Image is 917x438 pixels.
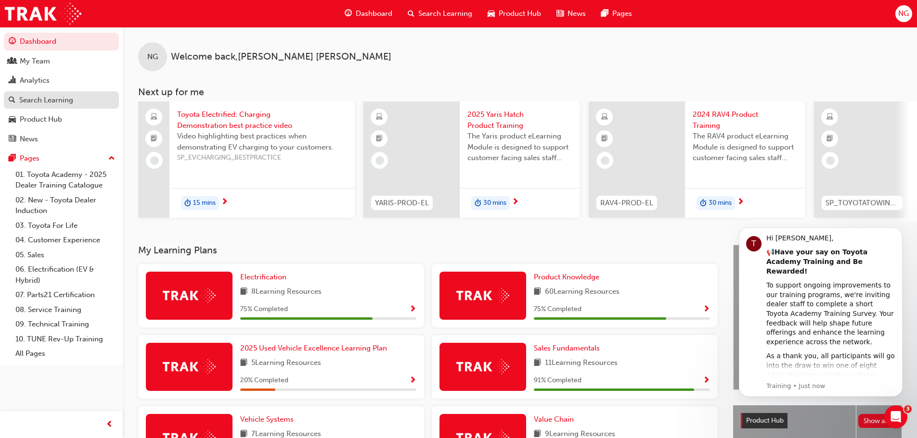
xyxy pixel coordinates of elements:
span: 2024 RAV4 Product Training [693,109,798,131]
span: Toyota Electrified: Charging Demonstration best practice video [177,109,347,131]
button: NG [895,5,912,22]
a: 2025 Used Vehicle Excellence Learning Plan [240,343,391,354]
span: 8 Learning Resources [251,286,322,298]
iframe: Intercom notifications message [724,219,917,402]
a: Product HubShow all [741,413,894,428]
span: duration-icon [184,197,191,210]
iframe: Intercom live chat [884,405,907,428]
h3: Next up for me [123,87,917,98]
span: 75 % Completed [240,304,288,315]
span: chart-icon [9,76,16,85]
span: 20 % Completed [240,375,288,386]
span: book-icon [534,357,541,369]
a: 09. Technical Training [12,317,119,332]
span: learningResourceType_ELEARNING-icon [376,111,383,124]
button: Pages [4,150,119,167]
span: guage-icon [9,38,16,46]
span: search-icon [408,8,414,20]
a: Toyota Electrified: Charging Demonstration best practice videoVideo highlighting best practices w... [138,101,355,218]
img: Trak [163,288,216,303]
a: My Team [4,52,119,70]
a: Search Learning [4,91,119,109]
span: 11 Learning Resources [545,357,618,369]
button: Show all [858,414,894,428]
span: people-icon [9,57,16,66]
button: Show Progress [703,375,710,387]
span: Show Progress [409,376,416,385]
img: Trak [456,359,509,374]
a: news-iconNews [549,4,594,24]
span: YARIS-PROD-EL [375,198,429,209]
span: 75 % Completed [534,304,581,315]
a: News [4,130,119,148]
span: learningRecordVerb_NONE-icon [826,156,835,165]
span: learningRecordVerb_NONE-icon [150,156,159,165]
span: 2025 Used Vehicle Excellence Learning Plan [240,344,387,352]
a: pages-iconPages [594,4,640,24]
a: Product Hub [4,111,119,128]
a: RAV4-PROD-EL2024 RAV4 Product TrainingThe RAV4 product eLearning Module is designed to support cu... [589,101,805,218]
span: duration-icon [700,197,707,210]
a: Vehicle Systems [240,414,297,425]
div: My Team [20,56,50,67]
span: news-icon [9,135,16,144]
span: NG [898,8,909,19]
span: learningResourceType_ELEARNING-icon [827,111,833,124]
img: Trak [163,359,216,374]
span: next-icon [512,198,519,207]
span: booktick-icon [151,133,157,145]
a: car-iconProduct Hub [480,4,549,24]
a: Electrification [240,272,290,283]
a: Product Knowledge [534,272,603,283]
span: Show Progress [703,305,710,314]
span: The RAV4 product eLearning Module is designed to support customer facing sales staff with introdu... [693,131,798,163]
button: Show Progress [409,303,416,315]
a: 04. Customer Experience [12,233,119,248]
span: 91 % Completed [534,375,581,386]
a: 10. TUNE Rev-Up Training [12,332,119,347]
span: Video highlighting best practices when demonstrating EV charging to your customers. [177,131,347,152]
span: Show Progress [703,376,710,385]
span: Dashboard [356,8,392,19]
span: Search Learning [418,8,472,19]
span: Show Progress [409,305,416,314]
img: Trak [456,288,509,303]
span: NG [147,51,158,63]
span: duration-icon [475,197,481,210]
span: The Yaris product eLearning Module is designed to support customer facing sales staff with introd... [467,131,572,163]
div: Product Hub [20,114,62,125]
a: 05. Sales [12,248,119,263]
span: book-icon [534,286,541,298]
a: 07. Parts21 Certification [12,288,119,302]
span: book-icon [240,286,247,298]
span: Welcome back , [PERSON_NAME] [PERSON_NAME] [171,51,391,63]
a: 06. Electrification (EV & Hybrid) [12,262,119,288]
span: booktick-icon [601,133,608,145]
img: Trak [5,3,81,25]
span: Value Chain [534,415,574,424]
span: News [568,8,586,19]
span: car-icon [9,115,16,124]
span: 60 Learning Resources [545,286,620,298]
span: 2025 Yaris Hatch Product Training [467,109,572,131]
div: Analytics [20,75,50,86]
span: Product Knowledge [534,273,599,281]
a: Value Chain [534,414,578,425]
span: up-icon [108,152,115,165]
span: Pages [612,8,632,19]
span: 3 [904,405,912,413]
span: learningResourceType_ELEARNING-icon [601,111,608,124]
span: Product Hub [499,8,541,19]
span: guage-icon [345,8,352,20]
span: booktick-icon [376,133,383,145]
a: search-iconSearch Learning [400,4,480,24]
